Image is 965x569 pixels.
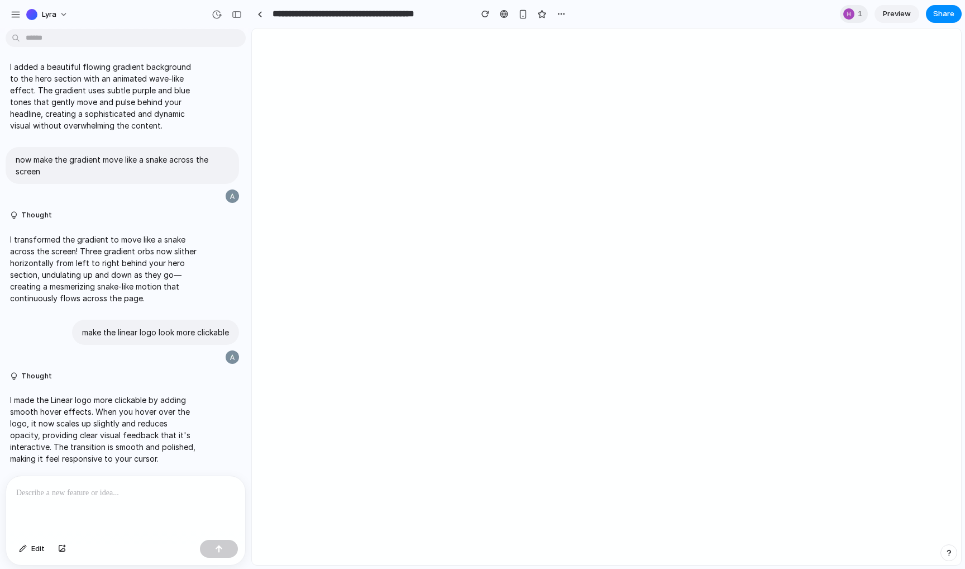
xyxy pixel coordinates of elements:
[840,5,868,23] div: 1
[926,5,962,23] button: Share
[22,6,74,23] button: Lyra
[10,61,197,131] p: I added a beautiful flowing gradient background to the hero section with an animated wave-like ef...
[883,8,911,20] span: Preview
[933,8,954,20] span: Share
[858,8,866,20] span: 1
[875,5,919,23] a: Preview
[42,9,56,20] span: Lyra
[10,394,197,464] p: I made the Linear logo more clickable by adding smooth hover effects. When you hover over the log...
[13,540,50,558] button: Edit
[82,326,229,338] p: make the linear logo look more clickable
[10,234,197,304] p: I transformed the gradient to move like a snake across the screen! Three gradient orbs now slithe...
[31,543,45,554] span: Edit
[16,154,229,177] p: now make the gradient move like a snake across the screen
